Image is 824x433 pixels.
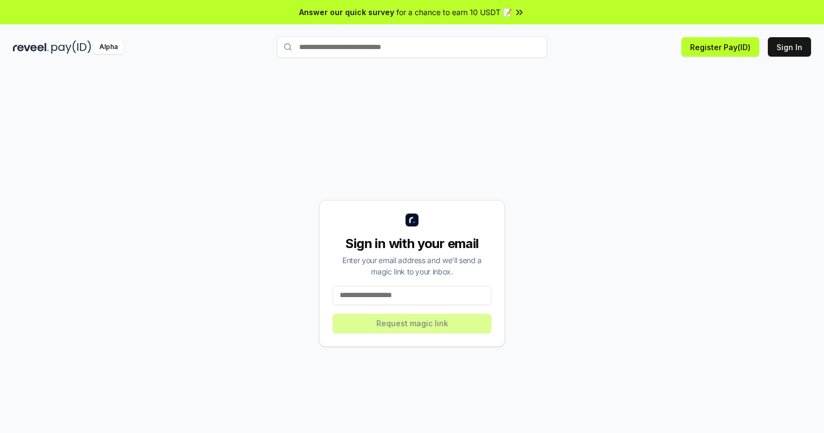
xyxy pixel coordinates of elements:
span: Answer our quick survey [299,6,394,18]
img: pay_id [51,40,91,54]
div: Sign in with your email [333,235,491,252]
span: for a chance to earn 10 USDT 📝 [396,6,512,18]
img: reveel_dark [13,40,49,54]
button: Sign In [768,37,811,57]
div: Enter your email address and we’ll send a magic link to your inbox. [333,255,491,277]
img: logo_small [406,214,418,226]
button: Register Pay(ID) [681,37,759,57]
div: Alpha [93,40,124,54]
